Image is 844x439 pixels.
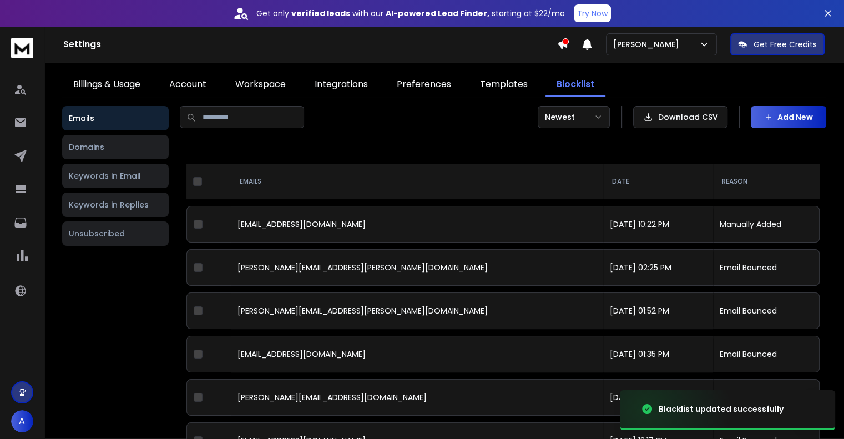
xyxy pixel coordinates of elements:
[62,135,169,159] button: Domains
[231,292,603,329] td: [PERSON_NAME][EMAIL_ADDRESS][PERSON_NAME][DOMAIN_NAME]
[11,410,33,432] button: A
[659,403,784,415] div: Blacklist updated successfully
[603,379,713,416] td: [DATE] 12:49 PM
[545,73,605,97] a: Blocklist
[224,73,297,97] a: Workspace
[62,193,169,217] button: Keywords in Replies
[63,38,557,51] h1: Settings
[231,249,603,286] td: [PERSON_NAME][EMAIL_ADDRESS][PERSON_NAME][DOMAIN_NAME]
[62,73,151,97] a: Billings & Usage
[603,292,713,329] td: [DATE] 01:52 PM
[754,39,817,50] p: Get Free Credits
[603,336,713,372] td: [DATE] 01:35 PM
[603,206,713,243] td: [DATE] 10:22 PM
[713,292,820,329] td: Email Bounced
[751,106,826,128] button: Add New
[231,336,603,372] td: [EMAIL_ADDRESS][DOMAIN_NAME]
[291,8,350,19] strong: verified leads
[713,336,820,372] td: Email Bounced
[713,206,820,243] td: Manually Added
[386,73,462,97] a: Preferences
[62,221,169,246] button: Unsubscribed
[713,249,820,286] td: Email Bounced
[231,164,603,199] th: EMAILS
[231,379,603,416] td: [PERSON_NAME][EMAIL_ADDRESS][DOMAIN_NAME]
[603,249,713,286] td: [DATE] 02:25 PM
[577,8,608,19] p: Try Now
[158,73,218,97] a: Account
[62,106,169,130] button: Emails
[713,379,820,416] td: Email Bounced
[256,8,565,19] p: Get only with our starting at $22/mo
[613,39,684,50] p: [PERSON_NAME]
[469,73,539,97] a: Templates
[574,4,611,22] button: Try Now
[603,164,713,199] th: DATE
[633,106,727,128] button: Download CSV
[386,8,489,19] strong: AI-powered Lead Finder,
[304,73,379,97] a: Integrations
[730,33,825,55] button: Get Free Credits
[713,164,820,199] th: REASON
[62,164,169,188] button: Keywords in Email
[231,206,603,243] td: [EMAIL_ADDRESS][DOMAIN_NAME]
[11,38,33,58] img: logo
[538,106,610,128] button: Newest
[777,112,813,123] p: Add New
